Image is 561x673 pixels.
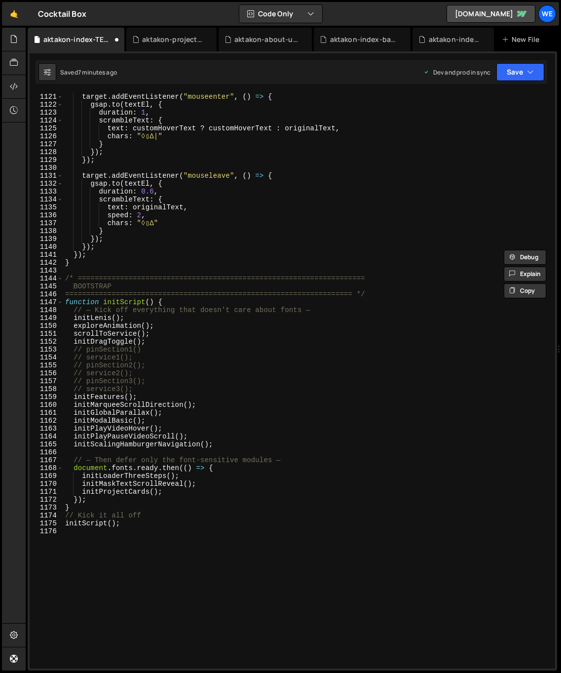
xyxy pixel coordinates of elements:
[504,267,546,281] button: Explain
[30,188,63,196] div: 1133
[30,172,63,180] div: 1131
[30,361,63,369] div: 1155
[30,164,63,172] div: 1130
[30,472,63,480] div: 1169
[30,306,63,314] div: 1148
[30,227,63,235] div: 1138
[30,456,63,464] div: 1167
[30,109,63,117] div: 1123
[30,322,63,330] div: 1150
[504,283,546,298] button: Copy
[30,117,63,124] div: 1124
[30,480,63,488] div: 1170
[30,219,63,227] div: 1137
[30,251,63,259] div: 1141
[538,5,556,23] a: We
[30,211,63,219] div: 1136
[30,259,63,267] div: 1142
[496,63,544,81] button: Save
[30,267,63,275] div: 1143
[504,250,546,265] button: Debug
[30,354,63,361] div: 1154
[330,35,399,44] div: aktakon-index-backup.js
[30,433,63,440] div: 1164
[30,196,63,203] div: 1134
[30,401,63,409] div: 1160
[43,35,112,44] div: aktakon-index-TEST.js
[30,512,63,519] div: 1174
[2,2,26,26] a: 🤙
[30,314,63,322] div: 1149
[30,290,63,298] div: 1146
[429,35,482,44] div: aktakon-index.js
[30,346,63,354] div: 1153
[234,35,300,44] div: aktakon-about-us.js
[30,440,63,448] div: 1165
[30,527,63,535] div: 1176
[30,132,63,140] div: 1126
[30,203,63,211] div: 1135
[30,140,63,148] div: 1127
[30,298,63,306] div: 1147
[447,5,535,23] a: [DOMAIN_NAME]
[30,156,63,164] div: 1129
[30,124,63,132] div: 1125
[423,68,490,77] div: Dev and prod in sync
[502,35,543,44] div: New File
[30,338,63,346] div: 1152
[30,488,63,496] div: 1171
[60,68,117,77] div: Saved
[38,8,86,20] div: Cocktail Box
[30,504,63,512] div: 1173
[30,243,63,251] div: 1140
[30,369,63,377] div: 1156
[30,101,63,109] div: 1122
[30,425,63,433] div: 1163
[30,282,63,290] div: 1145
[30,417,63,425] div: 1162
[30,393,63,401] div: 1159
[78,68,117,77] div: 7 minutes ago
[30,496,63,504] div: 1172
[239,5,322,23] button: Code Only
[30,409,63,417] div: 1161
[30,235,63,243] div: 1139
[30,519,63,527] div: 1175
[30,275,63,282] div: 1144
[142,35,205,44] div: aktakon-projects.js
[30,330,63,338] div: 1151
[30,377,63,385] div: 1157
[30,448,63,456] div: 1166
[30,180,63,188] div: 1132
[30,148,63,156] div: 1128
[30,93,63,101] div: 1121
[30,385,63,393] div: 1158
[30,464,63,472] div: 1168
